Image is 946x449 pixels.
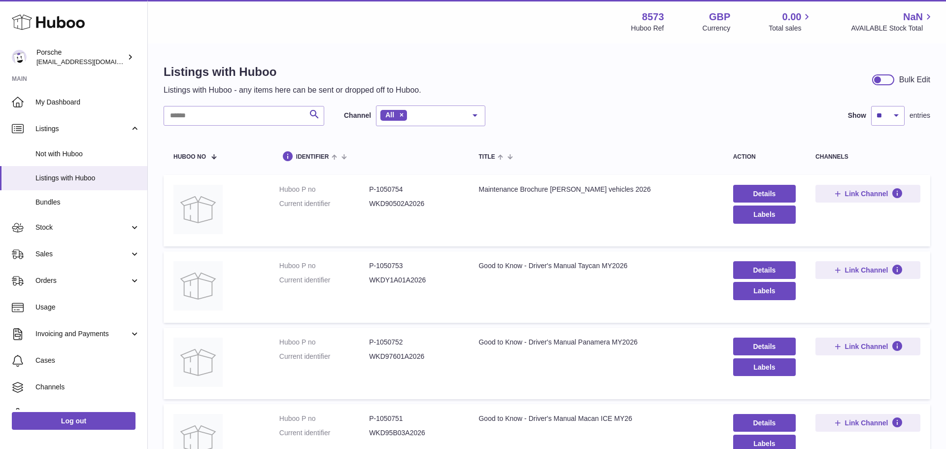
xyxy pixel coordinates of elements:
span: Orders [35,276,130,285]
a: Details [733,414,796,432]
div: Currency [703,24,731,33]
dt: Huboo P no [279,185,369,194]
dt: Huboo P no [279,414,369,423]
a: NaN AVAILABLE Stock Total [851,10,934,33]
label: Channel [344,111,371,120]
dt: Current identifier [279,276,369,285]
button: Labels [733,206,796,223]
h1: Listings with Huboo [164,64,421,80]
dd: P-1050752 [369,338,459,347]
dd: WKD97601A2026 [369,352,459,361]
dt: Current identifier [279,199,369,208]
span: Usage [35,303,140,312]
a: Details [733,185,796,203]
dd: P-1050754 [369,185,459,194]
span: Link Channel [845,418,888,427]
div: channels [815,154,920,160]
button: Link Channel [815,338,920,355]
dd: P-1050753 [369,261,459,271]
dt: Current identifier [279,352,369,361]
button: Labels [733,358,796,376]
img: Good to Know - Driver's Manual Taycan MY2026 [173,261,223,311]
span: Invoicing and Payments [35,329,130,339]
div: Good to Know - Driver's Manual Panamera MY2026 [478,338,713,347]
span: Total sales [769,24,812,33]
button: Link Channel [815,414,920,432]
span: 0.00 [782,10,802,24]
button: Labels [733,282,796,300]
span: Listings with Huboo [35,173,140,183]
span: Listings [35,124,130,134]
span: Settings [35,409,140,418]
div: Good to Know - Driver's Manual Taycan MY2026 [478,261,713,271]
div: Huboo Ref [631,24,664,33]
dd: WKDY1A01A2026 [369,276,459,285]
div: Good to Know - Driver's Manual Macan ICE MY26 [478,414,713,423]
dt: Current identifier [279,428,369,438]
dt: Huboo P no [279,261,369,271]
span: Cases [35,356,140,365]
a: Log out [12,412,135,430]
label: Show [848,111,866,120]
span: [EMAIL_ADDRESS][DOMAIN_NAME] [36,58,145,66]
a: Details [733,338,796,355]
p: Listings with Huboo - any items here can be sent or dropped off to Huboo. [164,85,421,96]
button: Link Channel [815,185,920,203]
span: Sales [35,249,130,259]
span: Link Channel [845,266,888,275]
button: Link Channel [815,261,920,279]
span: Channels [35,382,140,392]
span: Huboo no [173,154,206,160]
span: title [478,154,495,160]
dd: P-1050751 [369,414,459,423]
span: Bundles [35,198,140,207]
dt: Huboo P no [279,338,369,347]
span: Not with Huboo [35,149,140,159]
div: action [733,154,796,160]
span: Stock [35,223,130,232]
span: entries [910,111,930,120]
span: All [385,111,394,119]
dd: WKD90502A2026 [369,199,459,208]
span: NaN [903,10,923,24]
a: Details [733,261,796,279]
a: 0.00 Total sales [769,10,812,33]
dd: WKD95B03A2026 [369,428,459,438]
img: internalAdmin-8573@internal.huboo.com [12,50,27,65]
img: Good to Know - Driver's Manual Panamera MY2026 [173,338,223,387]
span: AVAILABLE Stock Total [851,24,934,33]
span: My Dashboard [35,98,140,107]
span: Link Channel [845,189,888,198]
img: Maintenance Brochure BEV vehicles 2026 [173,185,223,234]
strong: 8573 [642,10,664,24]
span: Link Channel [845,342,888,351]
span: identifier [296,154,329,160]
div: Bulk Edit [899,74,930,85]
div: Maintenance Brochure [PERSON_NAME] vehicles 2026 [478,185,713,194]
strong: GBP [709,10,730,24]
div: Porsche [36,48,125,67]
